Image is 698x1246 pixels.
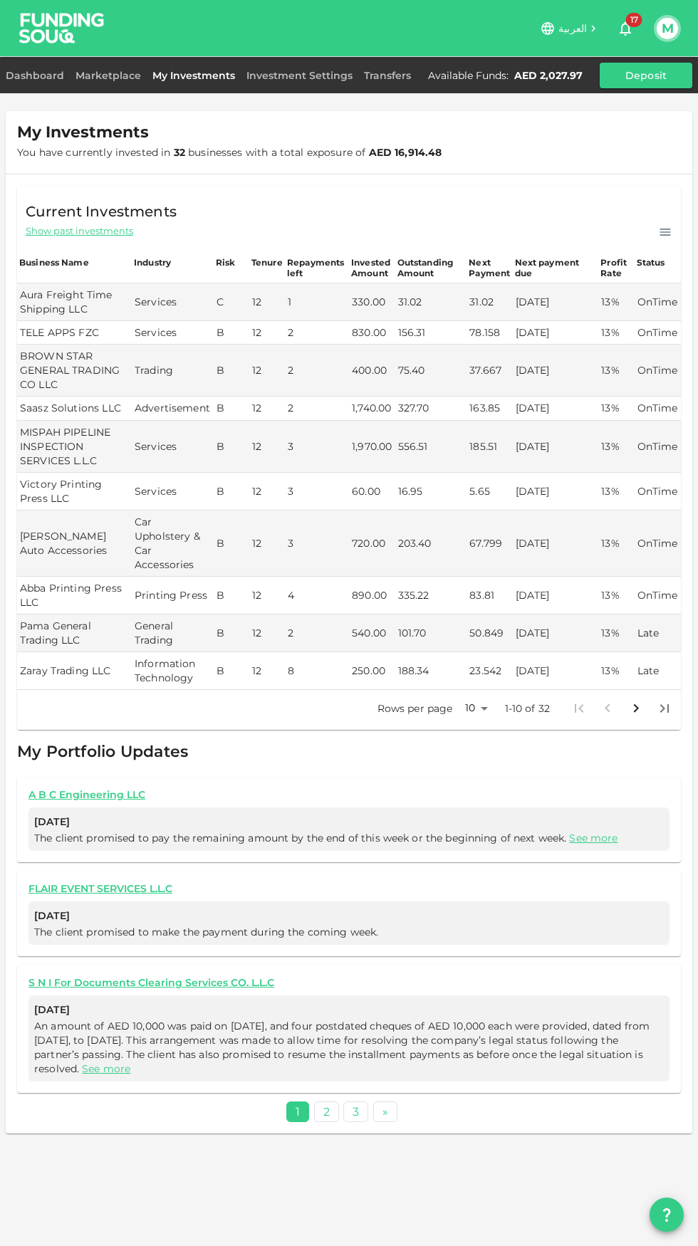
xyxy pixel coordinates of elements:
[249,345,285,397] td: 12
[598,473,634,511] td: 13%
[285,321,349,345] td: 2
[249,321,285,345] td: 12
[467,283,512,321] td: 31.02
[598,511,634,577] td: 13%
[214,511,249,577] td: B
[558,22,587,35] span: العربية
[26,200,177,223] span: Current Investments
[349,577,395,614] td: 890.00
[132,511,214,577] td: Car Upholstery & Car Accessories
[513,614,599,652] td: [DATE]
[657,18,678,39] button: M
[285,421,349,473] td: 3
[395,421,467,473] td: 556.51
[598,421,634,473] td: 13%
[349,397,395,420] td: 1,740.00
[395,577,467,614] td: 335.22
[349,652,395,690] td: 250.00
[513,283,599,321] td: [DATE]
[17,473,132,511] td: Victory Printing Press LLC
[285,397,349,420] td: 2
[467,614,512,652] td: 50.849
[395,283,467,321] td: 31.02
[467,511,512,577] td: 67.799
[349,614,395,652] td: 540.00
[598,283,634,321] td: 13%
[214,577,249,614] td: B
[17,321,132,345] td: TELE APPS FZC
[467,321,512,345] td: 78.158
[214,652,249,690] td: B
[467,421,512,473] td: 185.51
[600,257,632,278] div: Profit Rate
[17,742,188,761] span: My Portfolio Updates
[598,652,634,690] td: 13%
[467,652,512,690] td: 23.542
[635,652,681,690] td: Late
[132,421,214,473] td: Services
[132,577,214,614] td: Printing Press
[132,321,214,345] td: Services
[249,652,285,690] td: 12
[598,577,634,614] td: 13%
[214,283,249,321] td: C
[6,69,70,82] a: Dashboard
[505,701,551,716] p: 1-10 of 32
[650,1198,684,1232] button: question
[513,421,599,473] td: [DATE]
[351,257,393,278] div: Invested Amount
[349,421,395,473] td: 1,970.00
[216,257,239,268] div: Risk
[28,976,670,990] a: S N I For Documents Clearing Services CO. L.L.C
[428,69,509,82] div: Available Funds :
[459,698,493,718] div: 10
[132,652,214,690] td: Information Technology
[287,257,347,278] div: Repayments left
[34,832,620,844] span: The client promised to pay the remaining amount by the end of this week or the beginning of next ...
[251,257,283,268] div: Tenure
[147,69,241,82] a: My Investments
[395,614,467,652] td: 101.70
[513,345,599,397] td: [DATE]
[249,614,285,652] td: 12
[513,652,599,690] td: [DATE]
[134,257,171,268] div: Industry
[132,473,214,511] td: Services
[349,345,395,397] td: 400.00
[635,473,681,511] td: OnTime
[467,397,512,420] td: 163.85
[285,511,349,577] td: 3
[34,926,378,938] span: The client promised to make the payment during the coming week.
[611,14,640,43] button: 17
[395,397,467,420] td: 327.70
[34,1001,664,1019] span: [DATE]
[598,614,634,652] td: 13%
[214,421,249,473] td: B
[285,652,349,690] td: 8
[249,511,285,577] td: 12
[515,257,586,278] div: Next payment due
[132,614,214,652] td: General Trading
[377,701,453,716] p: Rows per page
[132,345,214,397] td: Trading
[28,882,670,896] a: FLAIR EVENT SERVICES L.L.C
[513,397,599,420] td: [DATE]
[34,907,664,925] span: [DATE]
[132,397,214,420] td: Advertisement
[513,473,599,511] td: [DATE]
[598,345,634,397] td: 13%
[28,788,670,802] a: A B C Engineering LLC
[17,146,442,159] span: You have currently invested in businesses with a total exposure of
[622,694,650,723] button: Go to next page
[70,69,147,82] a: Marketplace
[249,577,285,614] td: 12
[395,473,467,511] td: 16.95
[17,614,132,652] td: Pama General Trading LLC
[285,614,349,652] td: 2
[598,397,634,420] td: 13%
[19,257,89,268] div: Business Name
[358,69,417,82] a: Transfers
